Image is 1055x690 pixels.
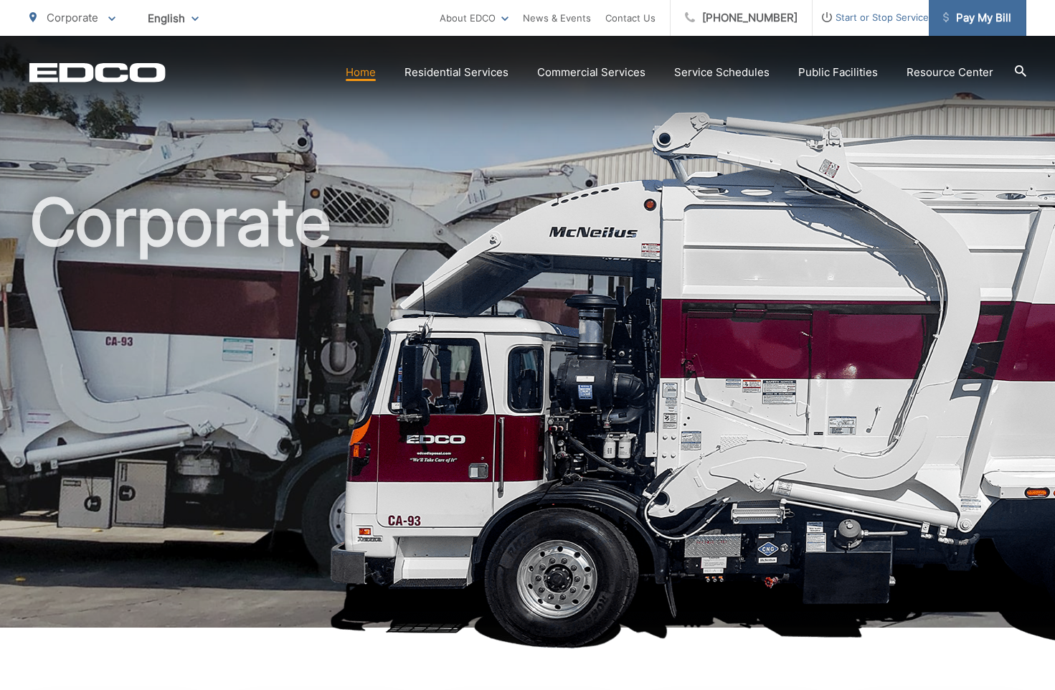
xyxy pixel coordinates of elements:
a: Commercial Services [537,64,645,81]
a: EDCD logo. Return to the homepage. [29,62,166,82]
a: Contact Us [605,9,656,27]
span: Corporate [47,11,98,24]
a: Residential Services [405,64,508,81]
a: Resource Center [907,64,993,81]
a: Home [346,64,376,81]
span: English [137,6,209,31]
a: Service Schedules [674,64,770,81]
span: Pay My Bill [943,9,1011,27]
a: About EDCO [440,9,508,27]
a: Public Facilities [798,64,878,81]
a: News & Events [523,9,591,27]
h1: Corporate [29,186,1026,641]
